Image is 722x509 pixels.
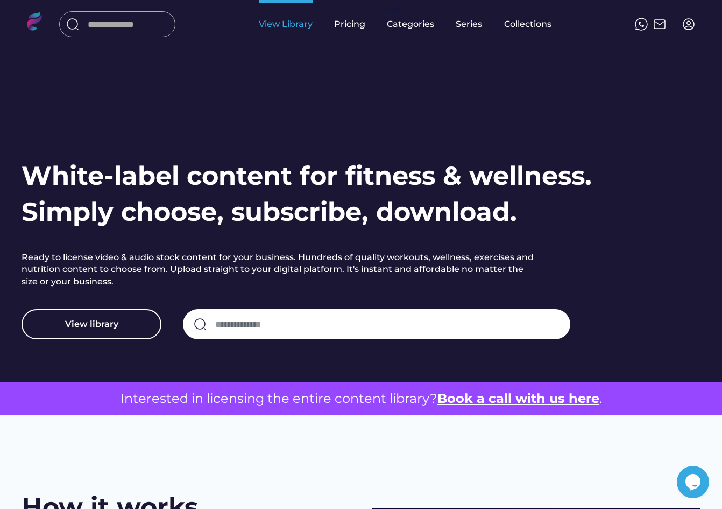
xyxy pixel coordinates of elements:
img: Frame%2051.svg [653,18,666,31]
div: Pricing [334,18,365,30]
div: Collections [504,18,551,30]
img: profile-circle.svg [682,18,695,31]
iframe: chat widget [677,466,711,498]
h2: Ready to license video & audio stock content for your business. Hundreds of quality workouts, wel... [22,252,538,288]
button: View library [22,309,161,339]
div: Series [456,18,483,30]
div: Categories [387,18,434,30]
div: fvck [387,5,401,16]
div: View Library [259,18,313,30]
h1: White-label content for fitness & wellness. Simply choose, subscribe, download. [22,158,592,230]
img: search-normal%203.svg [66,18,79,31]
img: LOGO.svg [22,12,48,34]
a: Book a call with us here [437,391,599,406]
img: meteor-icons_whatsapp%20%281%29.svg [635,18,648,31]
img: search-normal.svg [194,318,207,331]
